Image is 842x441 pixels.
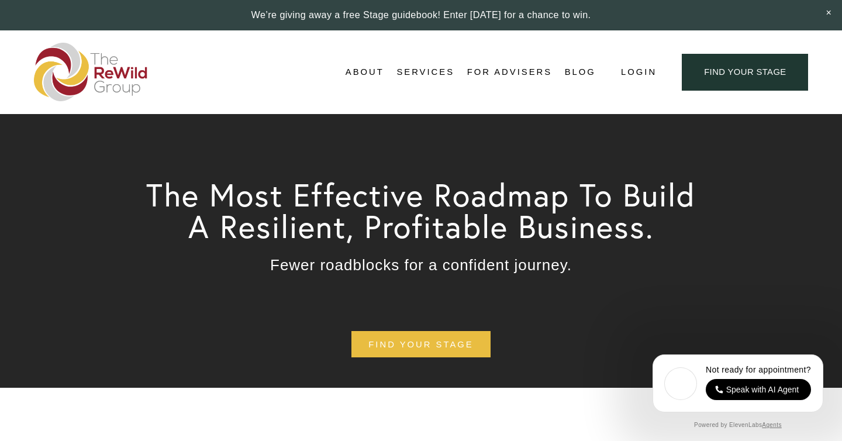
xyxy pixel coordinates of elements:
[621,64,657,80] a: Login
[396,64,454,80] span: Services
[682,54,808,91] a: find your stage
[351,331,490,357] a: find your stage
[565,64,596,81] a: Blog
[467,64,552,81] a: For Advisers
[346,64,384,80] span: About
[346,64,384,81] a: folder dropdown
[146,175,705,246] span: The Most Effective Roadmap To Build A Resilient, Profitable Business.
[270,256,572,274] span: Fewer roadblocks for a confident journey.
[396,64,454,81] a: folder dropdown
[34,43,149,101] img: The ReWild Group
